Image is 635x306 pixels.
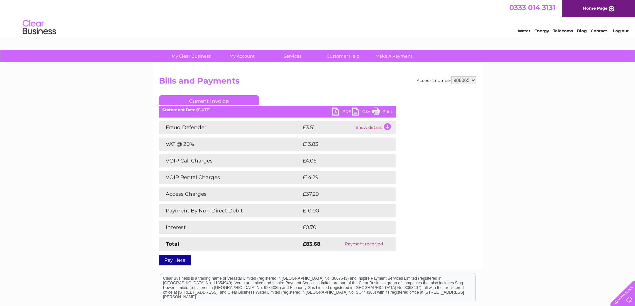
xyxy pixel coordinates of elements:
a: CSV [352,108,372,117]
a: Telecoms [553,28,573,33]
div: Account number [417,76,476,84]
a: PDF [332,108,352,117]
td: £0.70 [301,221,380,234]
td: £10.00 [301,204,382,217]
td: Interest [159,221,301,234]
td: Fraud Defender [159,121,301,134]
td: £4.06 [301,154,380,167]
td: £37.29 [301,187,382,201]
a: Customer Help [316,50,371,62]
td: £13.83 [301,138,382,151]
strong: £83.68 [303,241,320,247]
td: VAT @ 20% [159,138,301,151]
a: Blog [577,28,587,33]
strong: Total [166,241,179,247]
td: £14.29 [301,171,382,184]
a: 0333 014 3131 [509,3,555,12]
img: logo.png [22,17,56,38]
a: Log out [613,28,629,33]
td: Access Charges [159,187,301,201]
a: Current Invoice [159,95,259,105]
td: VOIP Call Charges [159,154,301,167]
a: Water [518,28,530,33]
td: Show details [354,121,396,134]
b: Statement Date: [162,107,197,112]
a: Energy [534,28,549,33]
a: My Account [214,50,269,62]
h2: Bills and Payments [159,76,476,89]
a: My Clear Business [164,50,219,62]
td: £3.51 [301,121,354,134]
a: Services [265,50,320,62]
a: Pay Here [159,255,191,265]
a: Make A Payment [366,50,421,62]
div: [DATE] [159,108,396,112]
td: VOIP Rental Charges [159,171,301,184]
a: Contact [591,28,607,33]
td: Payment received [333,237,395,251]
div: Clear Business is a trading name of Verastar Limited (registered in [GEOGRAPHIC_DATA] No. 3667643... [160,4,475,32]
a: Print [372,108,392,117]
td: Payment By Non Direct Debit [159,204,301,217]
